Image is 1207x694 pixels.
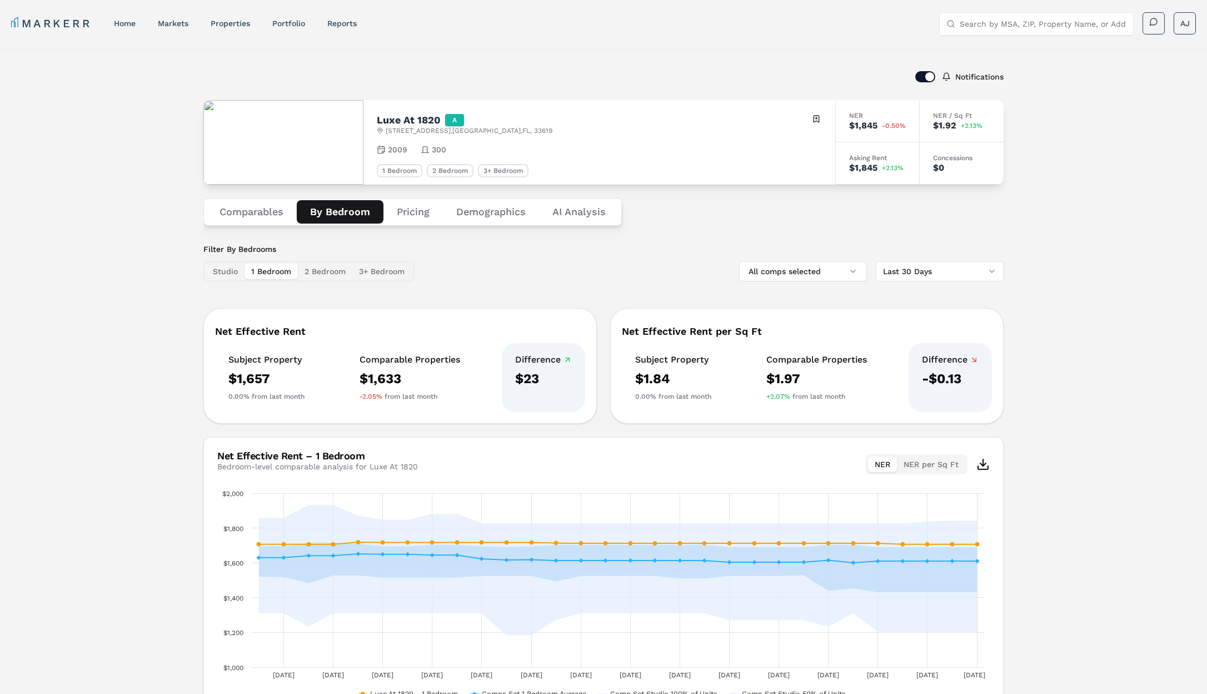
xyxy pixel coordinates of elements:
[257,542,261,547] path: Saturday, 23 Aug 2025, 1,707.2233333333334. Luxe At 1820 - 1 Bedroom.
[505,558,509,562] path: Tuesday, 2 Sep 2025, 1,616.665. Comps Set 1 Bedroom Average.
[272,19,305,28] a: Portfolio
[925,559,930,563] path: Friday, 19 Sep 2025, 1,609.835. Comps Set 1 Bedroom Average.
[515,370,572,388] div: $23
[849,155,906,161] div: Asking Rent
[766,392,790,401] span: +2.07%
[352,264,411,279] button: 3+ Bedroom
[950,559,955,563] path: Saturday, 20 Sep 2025, 1,609.835. Comps Set 1 Bedroom Average.
[916,671,938,679] text: [DATE]
[802,560,806,564] path: Sunday, 14 Sep 2025, 1,603.5. Comps Set 1 Bedroom Average.
[629,558,633,563] path: Sunday, 7 Sep 2025, 1,613.335. Comps Set 1 Bedroom Average.
[961,122,982,129] span: +2.13%
[570,671,592,679] text: [DATE]
[432,144,446,155] span: 300
[933,112,990,119] div: NER / Sq Ft
[653,541,657,546] path: Monday, 8 Sep 2025, 1,712.2233333333334. Luxe At 1820 - 1 Bedroom.
[228,354,305,365] div: Subject Property
[955,73,1004,81] label: Notifications
[530,541,534,545] path: Wednesday, 3 Sep 2025, 1,717.2233333333334. Luxe At 1820 - 1 Bedroom.
[901,542,905,547] path: Thursday, 18 Sep 2025, 1,707.2233333333334. Luxe At 1820 - 1 Bedroom.
[849,121,877,130] div: $1,845
[826,541,831,546] path: Monday, 15 Sep 2025, 1,712.2233333333334. Luxe At 1820 - 1 Bedroom.
[897,457,965,472] button: NER per Sq Ft
[455,553,460,557] path: Sunday, 31 Aug 2025, 1,644.71. Comps Set 1 Bedroom Average.
[882,122,906,129] span: -0.50%
[11,16,92,31] a: MARKERR
[356,552,361,556] path: Wednesday, 27 Aug 2025, 1,651.585. Comps Set 1 Bedroom Average.
[727,560,732,564] path: Thursday, 11 Sep 2025, 1,603.5. Comps Set 1 Bedroom Average.
[406,552,410,557] path: Friday, 29 Aug 2025, 1,649.085. Comps Set 1 Bedroom Average.
[933,121,956,130] div: $1.92
[515,354,572,365] div: Difference
[282,556,286,560] path: Sunday, 24 Aug 2025, 1,630. Comps Set 1 Bedroom Average.
[669,671,691,679] text: [DATE]
[443,200,539,224] button: Demographics
[702,558,707,563] path: Wednesday, 10 Sep 2025, 1,613.335. Comps Set 1 Bedroom Average.
[975,559,980,563] path: Sunday, 21 Sep 2025, 1,609.835. Comps Set 1 Bedroom Average.
[215,326,585,336] div: Net Effective Rent
[849,163,877,172] div: $1,845
[228,392,305,401] div: from last month
[381,552,385,557] path: Thursday, 28 Aug 2025, 1,649.085. Comps Set 1 Bedroom Average.
[752,541,757,546] path: Friday, 12 Sep 2025, 1,712.2233333333334. Luxe At 1820 - 1 Bedroom.
[223,629,243,637] text: $1,200
[876,541,880,546] path: Wednesday, 17 Sep 2025, 1,712.2233333333334. Luxe At 1820 - 1 Bedroom.
[356,540,361,544] path: Wednesday, 27 Aug 2025, 1,718.89. Luxe At 1820 - 1 Bedroom.
[876,559,880,563] path: Wednesday, 17 Sep 2025, 1,609.835. Comps Set 1 Bedroom Average.
[678,541,682,546] path: Tuesday, 9 Sep 2025, 1,712.2233333333334. Luxe At 1820 - 1 Bedroom.
[960,13,1126,35] input: Search by MSA, ZIP, Property Name, or Address
[678,558,682,563] path: Tuesday, 9 Sep 2025, 1,613.335. Comps Set 1 Bedroom Average.
[521,671,542,679] text: [DATE]
[739,261,867,281] button: All comps selected
[228,392,250,401] span: 0.00%
[635,354,711,365] div: Subject Property
[635,370,711,388] div: $1.84
[158,19,188,28] a: markets
[727,541,732,546] path: Thursday, 11 Sep 2025, 1,712.2233333333334. Luxe At 1820 - 1 Bedroom.
[223,525,243,533] text: $1,800
[360,370,460,388] div: $1,633
[622,326,992,336] div: Net Effective Rent per Sq Ft
[331,542,336,547] path: Tuesday, 26 Aug 2025, 1,707.2233333333334. Luxe At 1820 - 1 Bedroom.
[766,354,867,365] div: Comparable Properties
[777,541,781,546] path: Saturday, 13 Sep 2025, 1,712.2233333333334. Luxe At 1820 - 1 Bedroom.
[427,164,473,177] div: 2 Bedroom
[480,557,484,561] path: Monday, 1 Sep 2025, 1,623.025. Comps Set 1 Bedroom Average.
[217,451,418,461] div: Net Effective Rent – 1 Bedroom
[766,370,867,388] div: $1.97
[635,392,656,401] span: 0.00%
[206,200,297,224] button: Comparables
[1180,18,1190,29] span: AJ
[964,671,985,679] text: [DATE]
[388,144,407,155] span: 2009
[381,541,385,545] path: Thursday, 28 Aug 2025, 1,717.2233333333334. Luxe At 1820 - 1 Bedroom.
[505,541,509,545] path: Tuesday, 2 Sep 2025, 1,717.2233333333334. Luxe At 1820 - 1 Bedroom.
[223,664,243,672] text: $1,000
[554,541,558,546] path: Thursday, 4 Sep 2025, 1,713.89. Luxe At 1820 - 1 Bedroom.
[603,541,608,546] path: Saturday, 6 Sep 2025, 1,712.2233333333334. Luxe At 1820 - 1 Bedroom.
[114,19,136,28] a: home
[933,155,990,161] div: Concessions
[406,541,410,545] path: Friday, 29 Aug 2025, 1,717.2233333333334. Luxe At 1820 - 1 Bedroom.
[620,671,641,679] text: [DATE]
[445,114,464,126] div: A
[851,541,856,546] path: Tuesday, 16 Sep 2025, 1,712.2233333333334. Luxe At 1820 - 1 Bedroom.
[430,541,435,545] path: Saturday, 30 Aug 2025, 1,717.2233333333334. Luxe At 1820 - 1 Bedroom.
[372,671,393,679] text: [DATE]
[430,553,435,557] path: Saturday, 30 Aug 2025, 1,644.71. Comps Set 1 Bedroom Average.
[480,541,484,545] path: Monday, 1 Sep 2025, 1,717.2233333333334. Luxe At 1820 - 1 Bedroom.
[206,264,245,279] button: Studio
[222,490,243,498] text: $2,000
[217,461,418,472] div: Bedroom-level comparable analysis for Luxe At 1820
[635,392,711,401] div: from last month
[282,542,286,547] path: Sunday, 24 Aug 2025, 1,707.2233333333334. Luxe At 1820 - 1 Bedroom.
[719,671,740,679] text: [DATE]
[1174,12,1196,34] button: AJ
[298,264,352,279] button: 2 Bedroom
[478,164,528,177] div: 3+ Bedroom
[245,264,298,279] button: 1 Bedroom
[851,561,856,565] path: Tuesday, 16 Sep 2025, 1,600.5. Comps Set 1 Bedroom Average.
[933,163,944,172] div: $0
[629,541,633,546] path: Sunday, 7 Sep 2025, 1,712.2233333333334. Luxe At 1820 - 1 Bedroom.
[377,164,422,177] div: 1 Bedroom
